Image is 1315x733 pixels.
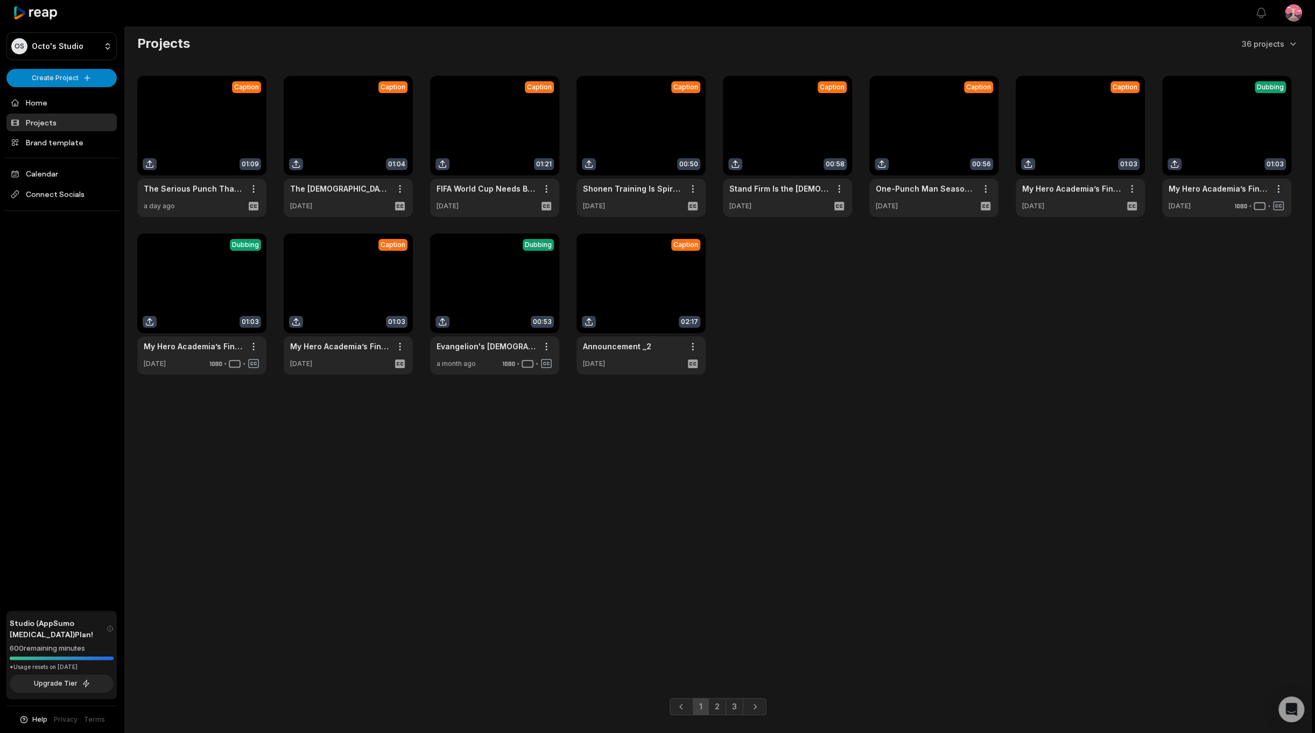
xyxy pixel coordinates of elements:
[6,114,117,131] a: Projects
[84,715,105,724] a: Terms
[693,698,709,715] a: Page 1 is your current page
[6,133,117,151] a: Brand template
[6,165,117,182] a: Calendar
[6,94,117,111] a: Home
[670,698,767,715] ul: Pagination
[54,715,78,724] a: Privacy
[1278,696,1304,722] div: Open Intercom Messenger
[1242,38,1298,50] button: 36 projects
[6,69,117,87] button: Create Project
[144,183,243,194] a: The Serious Punch That BROKE TIME AND SPACE 🤯
[670,698,693,715] a: Previous page
[1022,183,1121,194] a: My Hero Academia’s Final Battle Changes Everything_BRZ
[137,35,190,52] h2: Projects
[32,41,83,51] p: Octo's Studio
[708,698,726,715] a: Page 2
[11,38,27,54] div: OS
[10,663,114,671] div: *Usage resets on [DATE]
[10,674,114,693] button: Upgrade Tier
[1169,183,1268,194] a: My Hero Academia’s Final Battle Changes Everything
[10,643,114,654] div: 600 remaining minutes
[726,698,743,715] a: Page 3
[437,183,536,194] a: FIFA World Cup Needs Blue Lock
[10,617,107,640] span: Studio (AppSumo [MEDICAL_DATA]) Plan!
[290,183,389,194] a: The [DEMOGRAPHIC_DATA] Reason Why You Can’t Forgive Them
[743,698,767,715] a: Next page
[19,715,47,724] button: Help
[6,185,117,204] span: Connect Socials
[729,183,828,194] a: Stand Firm Is the [DEMOGRAPHIC_DATA] Anime You Need
[583,183,682,194] a: Shonen Training Is Spiritual Discipline
[290,341,389,352] a: My Hero Academia’s Final Battle Changes Everything
[32,715,47,724] span: Help
[583,341,651,352] a: Announcement _2
[876,183,975,194] a: One-Punch Man Season 3 Patience Pays Off
[437,341,536,352] a: Evangelion's [DEMOGRAPHIC_DATA] Flip Will Shock You
[144,341,243,352] a: My Hero Academia’s Final Battle Changes Everything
